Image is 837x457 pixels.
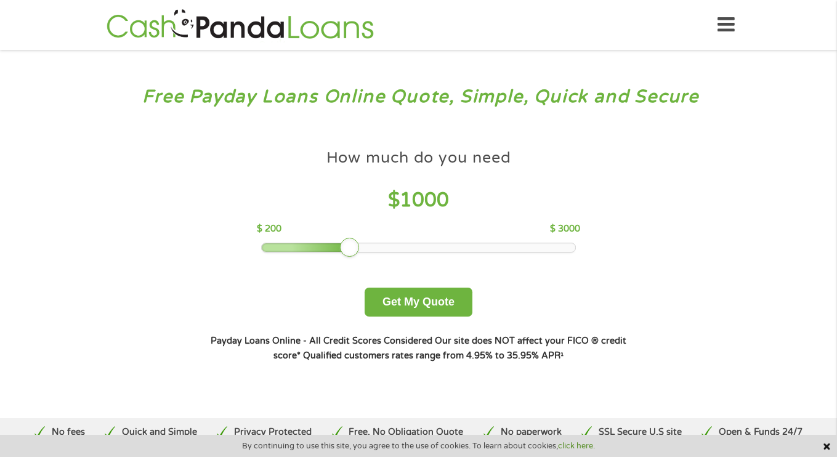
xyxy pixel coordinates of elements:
h4: $ [257,188,580,213]
p: $ 200 [257,222,281,236]
a: click here. [558,441,595,451]
h4: How much do you need [326,148,511,168]
p: No paperwork [501,426,562,439]
p: No fees [52,426,85,439]
h3: Free Payday Loans Online Quote, Simple, Quick and Secure [36,86,802,108]
strong: Qualified customers rates range from 4.95% to 35.95% APR¹ [303,350,564,361]
button: Get My Quote [365,288,472,317]
strong: Payday Loans Online - All Credit Scores Considered [211,336,432,346]
p: Quick and Simple [122,426,197,439]
span: By continuing to use this site, you agree to the use of cookies. To learn about cookies, [242,442,595,450]
strong: Our site does NOT affect your FICO ® credit score* [273,336,626,361]
p: $ 3000 [550,222,580,236]
p: Privacy Protected [234,426,312,439]
img: GetLoanNow Logo [103,7,378,42]
p: Free, No Obligation Quote [349,426,463,439]
p: Open & Funds 24/7 [719,426,803,439]
span: 1000 [400,188,449,212]
p: SSL Secure U.S site [599,426,682,439]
